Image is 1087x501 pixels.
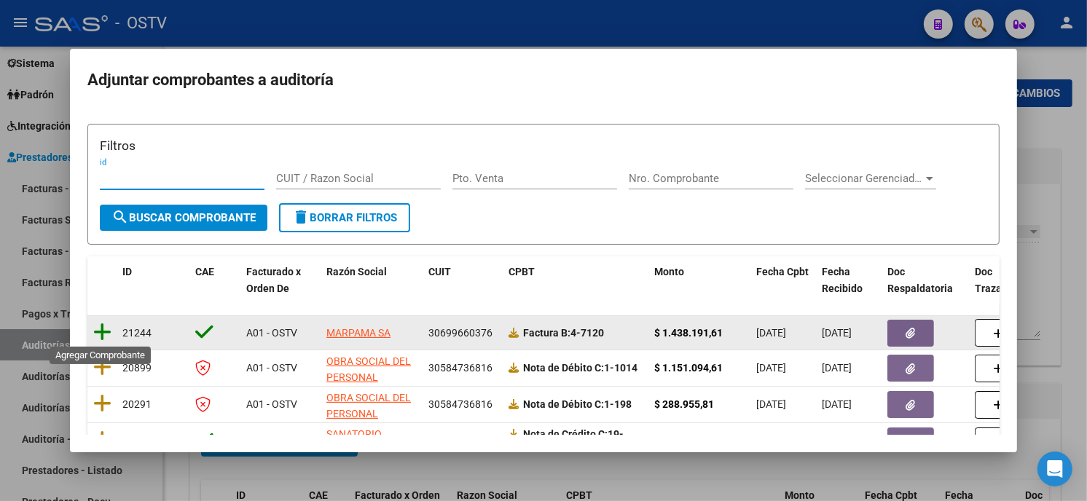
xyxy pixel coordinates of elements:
strong: 1-198 [523,398,632,410]
span: 20899 [122,362,152,374]
span: [DATE] [822,362,852,374]
span: MARPAMA SA [326,327,391,339]
span: Nota de Débito C: [523,362,604,374]
strong: $ 288.955,81 [654,398,714,410]
span: A01 - OSTV [246,327,297,339]
datatable-header-cell: ID [117,256,189,304]
span: [DATE] [756,398,786,410]
datatable-header-cell: Fecha Recibido [816,256,882,304]
datatable-header-cell: Fecha Cpbt [750,256,816,304]
span: Buscar Comprobante [111,211,256,224]
span: Borrar Filtros [292,211,397,224]
span: Monto [654,266,684,277]
button: Borrar Filtros [279,203,410,232]
strong: 1-1014 [523,362,637,374]
datatable-header-cell: Razón Social [321,256,423,304]
datatable-header-cell: CUIT [423,256,503,304]
span: Doc Respaldatoria [887,266,953,294]
span: A01 - OSTV [246,398,297,410]
span: CUIT [428,266,451,277]
datatable-header-cell: CAE [189,256,240,304]
span: 30699660376 [428,327,493,339]
div: Open Intercom Messenger [1037,451,1072,486]
datatable-header-cell: CPBT [503,256,648,304]
strong: $ 1.151.094,61 [654,362,723,374]
datatable-header-cell: Doc Trazabilidad [969,256,1056,304]
span: [DATE] [822,327,852,339]
span: 20291 [122,398,152,410]
span: [DATE] [822,398,852,410]
span: Nota de Débito C: [523,398,604,410]
span: CAE [195,266,214,277]
span: OBRA SOCIAL DEL PERSONAL GRAFICO [326,355,411,401]
datatable-header-cell: Monto [648,256,750,304]
button: Buscar Comprobante [100,205,267,231]
span: SANATORIO NUESTRA SRA DEL PILAR SA [326,428,412,473]
span: Factura B: [523,327,570,339]
span: 30584736816 [428,362,493,374]
datatable-header-cell: Facturado x Orden De [240,256,321,304]
span: ID [122,266,132,277]
span: Razón Social [326,266,387,277]
span: A01 - OSTV [246,362,297,374]
mat-icon: search [111,208,129,226]
span: Doc Trazabilidad [975,266,1034,294]
strong: $ 1.438.191,61 [654,327,723,339]
span: CPBT [509,266,535,277]
strong: 19-2004 [509,428,624,457]
datatable-header-cell: Doc Respaldatoria [882,256,969,304]
span: OBRA SOCIAL DEL PERSONAL GRAFICO [326,392,411,437]
mat-icon: delete [292,208,310,226]
span: Seleccionar Gerenciador [805,172,923,185]
h3: Filtros [100,136,987,155]
span: Nota de Crédito C: [523,428,608,440]
strong: 4-7120 [523,327,604,339]
span: 21244 [122,327,152,339]
span: [DATE] [756,362,786,374]
span: Facturado x Orden De [246,266,301,294]
span: [DATE] [756,327,786,339]
h2: Adjuntar comprobantes a auditoría [87,66,1000,94]
span: Fecha Cpbt [756,266,809,277]
span: Fecha Recibido [822,266,863,294]
span: 30584736816 [428,398,493,410]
